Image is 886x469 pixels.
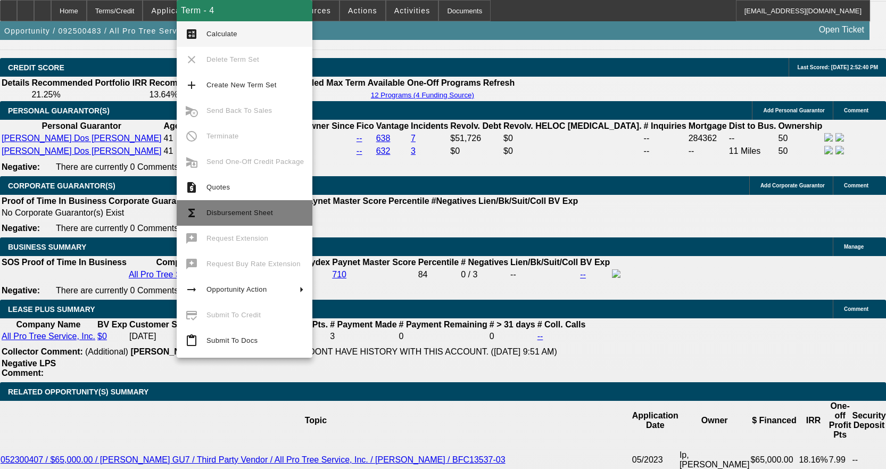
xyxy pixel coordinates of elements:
a: -- [537,332,543,341]
span: (Additional) [85,347,128,356]
b: Fico [357,121,374,130]
a: -- [357,134,362,143]
b: Negative: [2,224,40,233]
span: There are currently 0 Comments entered on this opportunity [56,162,281,171]
img: facebook-icon.png [824,133,833,142]
span: Submit To Docs [206,336,258,344]
b: Collector Comment: [2,347,83,356]
td: $0 [503,145,642,157]
td: -- [643,133,687,144]
b: # Negatives [461,258,508,267]
a: Open Ticket [815,21,868,39]
th: Recommended Max Term [262,78,366,88]
a: 3 [411,146,416,155]
a: -- [357,146,362,155]
span: Opportunity / 092500483 / All Pro Tree Service, Inc. / [PERSON_NAME] [4,27,287,35]
span: Comment [844,108,868,113]
b: Ownership [779,121,823,130]
th: Recommended One Off IRR [148,78,261,88]
span: Add Corporate Guarantor [760,183,825,188]
mat-icon: add [185,79,198,92]
b: Paydex [300,258,330,267]
div: 84 [418,270,459,279]
span: Comment [844,306,868,312]
td: 13.64% [148,89,261,100]
b: Paynet Master Score [303,196,386,205]
a: [PERSON_NAME] Dos [PERSON_NAME] [2,134,162,143]
span: Comment [844,183,868,188]
th: Owner [679,401,750,440]
b: Lien/Bk/Suit/Coll [478,196,546,205]
th: Proof of Time In Business [1,196,107,207]
span: There are currently 0 Comments entered on this opportunity [56,286,281,295]
span: Disbursement Sheet [206,209,273,217]
a: All Pro Tree Service, Inc. [129,270,222,279]
a: 710 [332,270,346,279]
td: -- [643,145,687,157]
b: Corporate Guarantor [109,196,193,205]
a: 7 [411,134,416,143]
b: # Inquiries [644,121,686,130]
img: linkedin-icon.png [835,133,844,142]
span: BUSINESS SUMMARY [8,243,86,251]
td: 50 [778,145,823,157]
span: LEASE PLUS SUMMARY [8,305,95,314]
mat-icon: calculate [185,28,198,40]
span: CORPORATE GUARANTOR(S) [8,182,115,190]
b: BV Exp [548,196,578,205]
b: # Payment Made [330,320,396,329]
th: Recommended Portfolio IRR [31,78,147,88]
span: Manage [844,244,864,250]
b: Company Name [16,320,81,329]
b: #Negatives [432,196,477,205]
span: RELATED OPPORTUNITY(S) SUMMARY [8,388,148,396]
th: Proof of Time In Business [21,257,127,268]
mat-icon: functions [185,207,198,219]
b: Company [156,258,195,267]
span: Quotes [206,183,230,191]
b: Percentile [418,258,459,267]
th: IRR [798,401,828,440]
td: 41 [163,145,180,157]
th: Available One-Off Programs [367,78,482,88]
td: 0 [399,331,488,342]
span: Application [151,6,195,15]
th: SOS [1,257,20,268]
img: linkedin-icon.png [835,146,844,154]
span: Opportunity Action [206,285,267,293]
b: Vantage [376,121,409,130]
b: # Payment Remaining [399,320,487,329]
b: Negative: [2,286,40,295]
div: 0 / 3 [461,270,508,279]
td: -- [688,145,727,157]
mat-icon: content_paste [185,334,198,347]
span: Add Personal Guarantor [763,108,825,113]
b: [PERSON_NAME]: [130,347,205,356]
th: One-off Profit Pts [829,401,852,440]
td: No Corporate Guarantor(s) Exist [1,208,583,218]
span: Actions [348,6,377,15]
a: $0 [97,332,107,341]
a: -- [580,270,586,279]
td: $0 [450,145,502,157]
b: Mortgage [689,121,727,130]
span: Activities [394,6,430,15]
span: CREDIT SCORE [8,63,64,72]
b: Revolv. HELOC [MEDICAL_DATA]. [503,121,642,130]
td: -- [300,269,330,281]
th: Application Date [632,401,679,440]
b: # > 31 days [490,320,535,329]
a: 638 [376,134,391,143]
span: THIS IS A SOLD LEASE. I DONT HAVE HISTORY WITH THIS ACCOUNT. ([DATE] 9:51 AM) [207,347,557,356]
td: 0 [489,331,536,342]
td: 3 [329,331,397,342]
b: Revolv. Debt [450,121,501,130]
b: BV Exp [580,258,610,267]
b: Home Owner Since [277,121,354,130]
a: 632 [376,146,391,155]
span: PERSONAL GUARANTOR(S) [8,106,110,115]
td: 41 [163,133,180,144]
b: Negative LPS Comment: [2,359,56,377]
td: NHO [276,145,355,157]
span: Calculate [206,30,237,38]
